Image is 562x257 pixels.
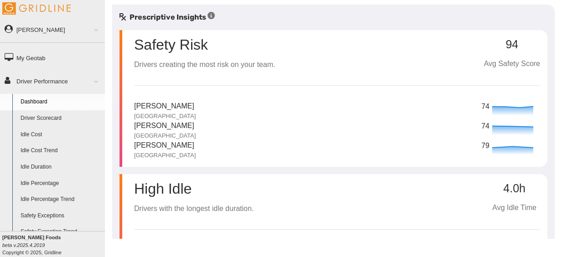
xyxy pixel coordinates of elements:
p: Drivers with the longest idle duration. [134,203,254,215]
p: 74 [481,101,490,113]
p: Avg Safety Score [484,58,540,70]
p: [GEOGRAPHIC_DATA] [134,132,196,140]
h5: Prescriptive Insights [120,12,215,23]
p: 94 [484,38,540,51]
p: [PERSON_NAME] [134,120,196,132]
a: Dashboard [16,94,105,110]
div: Copyright © 2025, Gridline [2,234,105,256]
a: Idle Percentage [16,175,105,192]
a: Safety Exceptions [16,208,105,224]
a: Driver Scorecard [16,110,105,127]
b: [PERSON_NAME] Foods [2,235,61,240]
a: Idle Percentage Trend [16,191,105,208]
a: Safety Exception Trend [16,224,105,240]
p: [GEOGRAPHIC_DATA] [134,151,196,159]
p: Avg Idle Time [489,202,540,214]
p: Drivers creating the most risk on your team. [134,59,275,71]
p: 4.0h [489,182,540,195]
a: Idle Cost [16,127,105,143]
img: Gridline [2,2,71,15]
a: Idle Cost Trend [16,143,105,159]
p: Safety Risk [134,37,208,52]
p: [PERSON_NAME] [134,101,196,112]
p: [GEOGRAPHIC_DATA] [134,112,196,120]
a: Idle Duration [16,159,105,175]
p: 74 [481,121,490,132]
p: [PERSON_NAME] [134,140,196,151]
p: 79 [481,140,490,152]
i: beta v.2025.4.2019 [2,242,45,248]
p: High Idle [134,181,254,196]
